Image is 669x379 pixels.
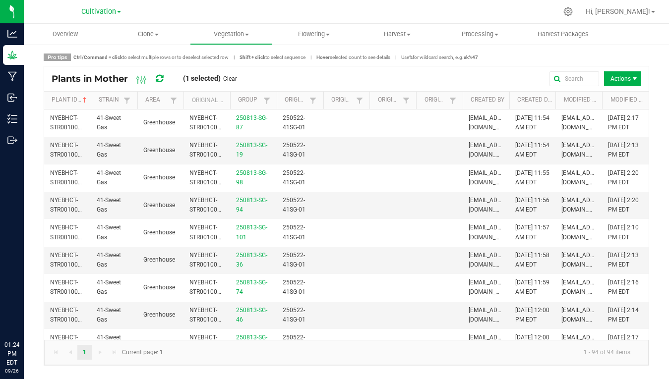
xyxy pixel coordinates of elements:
[236,224,267,240] a: 250813-SG-101
[608,142,639,158] span: [DATE] 2:13 PM EDT
[561,224,609,240] span: [EMAIL_ADDRESS][DOMAIN_NAME]
[469,114,517,131] span: [EMAIL_ADDRESS][DOMAIN_NAME]
[238,96,260,104] a: GroupSortable
[39,30,91,39] span: Overview
[240,54,265,60] strong: Shift + click
[7,71,17,81] inline-svg: Manufacturing
[561,334,609,350] span: [EMAIL_ADDRESS][DOMAIN_NAME]
[236,279,267,295] a: 250813-SG-74
[610,96,645,104] a: Modified DateSortable
[561,279,609,295] span: [EMAIL_ADDRESS][DOMAIN_NAME]
[189,169,238,186] span: NYEBHCT-STR00100000260
[143,256,175,263] span: Greenhouse
[236,252,267,268] a: 250813-SG-36
[236,142,267,158] a: 250813-SG-19
[469,142,517,158] span: [EMAIL_ADDRESS][DOMAIN_NAME]
[469,169,517,186] span: [EMAIL_ADDRESS][DOMAIN_NAME]
[7,114,17,124] inline-svg: Inventory
[608,224,639,240] span: [DATE] 2:10 PM EDT
[236,114,267,131] a: 250813-SG-87
[229,54,240,61] span: |
[283,169,305,186] span: 250522-41SG-01
[97,224,121,240] span: 41-Sweet Gas
[561,307,609,323] span: [EMAIL_ADDRESS][DOMAIN_NAME]
[189,279,238,295] span: NYEBHCT-STR00100000288
[50,279,99,295] span: NYEBHCT-STR00100000288
[261,94,273,107] a: Filter
[517,96,552,104] a: Created DateSortable
[143,339,175,346] span: Greenhouse
[97,307,121,323] span: 41-Sweet Gas
[515,279,549,295] span: [DATE] 11:59 AM EDT
[183,74,221,82] span: (1 selected)
[7,50,17,60] inline-svg: Grow
[107,24,189,45] a: Clone
[143,174,175,181] span: Greenhouse
[354,94,365,107] a: Filter
[97,197,121,213] span: 41-Sweet Gas
[515,252,549,268] span: [DATE] 11:58 AM EDT
[143,119,175,126] span: Greenhouse
[73,54,229,60] span: to select multiple rows or to deselect selected row
[283,142,305,158] span: 250522-41SG-01
[50,307,99,323] span: NYEBHCT-STR00100000295
[438,24,521,45] a: Processing
[356,30,438,39] span: Harvest
[190,24,273,45] a: Vegetation
[469,334,517,350] span: [EMAIL_ADDRESS][DOMAIN_NAME]
[236,334,267,350] a: 250813-SG-82
[52,70,244,87] div: Plants in Mother
[73,54,122,60] strong: Ctrl/Command + click
[447,94,459,107] a: Filter
[50,142,99,158] span: NYEBHCT-STR00100000253
[562,7,574,16] div: Manage settings
[50,197,99,213] span: NYEBHCT-STR00100000267
[97,114,121,131] span: 41-Sweet Gas
[183,92,230,109] th: Original Plant ID
[44,54,71,61] span: Pro tips
[189,142,238,158] span: NYEBHCT-STR00100000253
[586,7,650,15] span: Hi, [PERSON_NAME]!
[50,334,99,350] span: NYEBHCT-STR00100000302
[356,24,438,45] a: Harvest
[236,307,267,323] a: 250813-SG-46
[97,142,121,158] span: 41-Sweet Gas
[604,71,641,86] li: Actions
[50,252,99,268] span: NYEBHCT-STR00100000281
[469,279,517,295] span: [EMAIL_ADDRESS][DOMAIN_NAME]
[44,340,649,365] kendo-pager: Current page: 1
[236,197,267,213] a: 250813-SG-94
[107,30,189,39] span: Clone
[469,197,517,213] span: [EMAIL_ADDRESS][DOMAIN_NAME]
[7,93,17,103] inline-svg: Inbound
[515,197,549,213] span: [DATE] 11:56 AM EDT
[283,252,305,268] span: 250522-41SG-01
[283,307,305,323] span: 250522-41SG-01
[469,224,517,240] span: [EMAIL_ADDRESS][DOMAIN_NAME]
[524,30,602,39] span: Harvest Packages
[189,252,238,268] span: NYEBHCT-STR00100000281
[549,71,599,86] input: Search
[189,197,238,213] span: NYEBHCT-STR00100000267
[189,114,238,131] span: NYEBHCT-STR00100000246
[561,169,609,186] span: [EMAIL_ADDRESS][DOMAIN_NAME]
[305,54,316,61] span: |
[50,169,99,186] span: NYEBHCT-STR00100000260
[143,229,175,236] span: Greenhouse
[464,54,478,60] strong: ak%47
[97,252,121,268] span: 41-Sweet Gas
[515,224,549,240] span: [DATE] 11:57 AM EDT
[7,29,17,39] inline-svg: Analytics
[401,54,478,60] span: Use for wildcard search, e.g.
[283,279,305,295] span: 250522-41SG-01
[143,202,175,209] span: Greenhouse
[143,147,175,154] span: Greenhouse
[285,96,307,104] a: Origin GroupSortable
[316,54,330,60] strong: Hover
[189,307,238,323] span: NYEBHCT-STR00100000295
[561,197,609,213] span: [EMAIL_ADDRESS][DOMAIN_NAME]
[515,307,549,323] span: [DATE] 12:00 PM EDT
[515,334,549,350] span: [DATE] 12:00 PM EDT
[10,300,40,329] iframe: Resource center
